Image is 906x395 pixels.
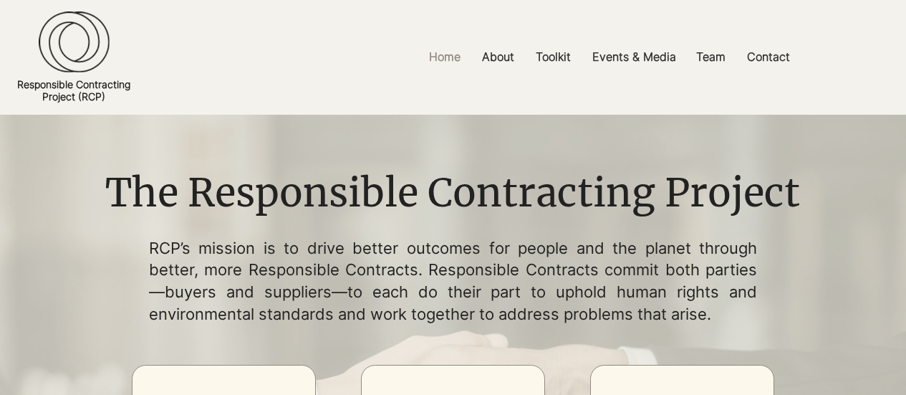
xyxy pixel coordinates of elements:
p: Events & Media [585,41,683,73]
a: Events & Media [582,41,685,73]
p: Team [689,41,733,73]
p: About [475,41,521,73]
a: Responsible ContractingProject (RCP) [17,78,130,103]
a: Toolkit [525,41,582,73]
a: Contact [736,41,801,73]
p: Contact [740,41,797,73]
a: About [471,41,525,73]
a: Team [685,41,736,73]
p: Home [422,41,468,73]
h1: The Responsible Contracting Project [95,166,810,221]
a: Home [418,41,471,73]
p: Toolkit [529,41,578,73]
p: RCP’s mission is to drive better outcomes for people and the planet through better, more Responsi... [149,237,758,325]
nav: Site [312,41,906,73]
